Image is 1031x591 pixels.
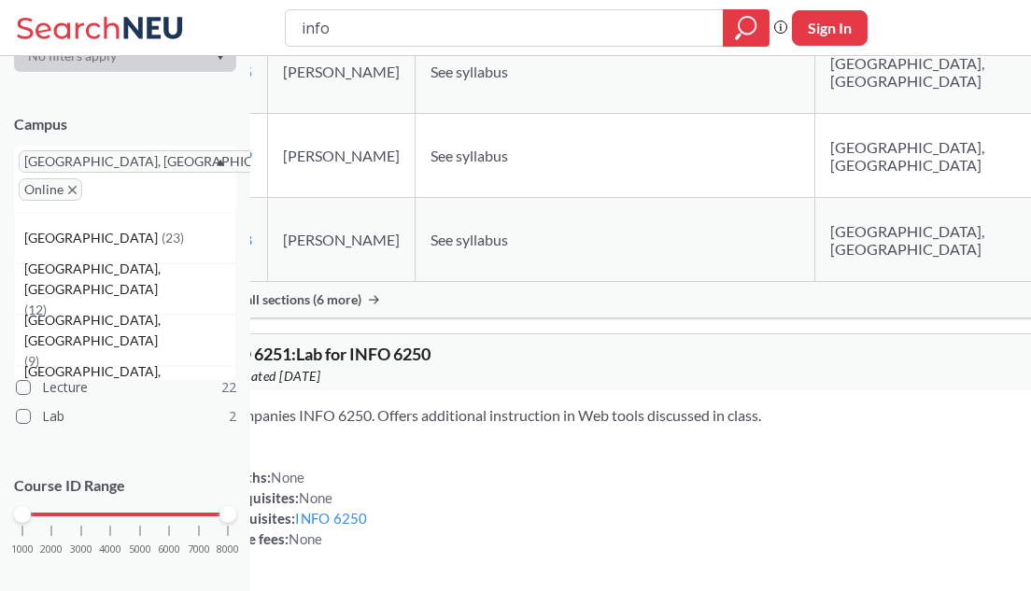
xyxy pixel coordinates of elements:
span: [GEOGRAPHIC_DATA], [GEOGRAPHIC_DATA] [24,259,235,300]
div: Campus [14,114,236,134]
button: Sign In [792,10,868,46]
svg: X to remove pill [68,186,77,194]
td: [PERSON_NAME] [268,30,416,114]
label: Lab [16,404,236,429]
td: [PERSON_NAME] [268,114,416,198]
span: 22 [221,377,236,398]
span: 8000 [217,544,239,555]
span: [GEOGRAPHIC_DATA], [GEOGRAPHIC_DATA]X to remove pill [19,150,316,173]
td: [PERSON_NAME] [268,198,416,282]
span: [GEOGRAPHIC_DATA], [GEOGRAPHIC_DATA] [24,361,235,402]
span: 1000 [11,544,34,555]
div: [GEOGRAPHIC_DATA], [GEOGRAPHIC_DATA]X to remove pillOnlineX to remove pillDropdown arrow[GEOGRAPH... [14,146,236,212]
span: 2000 [40,544,63,555]
span: See syllabus [431,63,508,80]
span: INFO 6251 : Lab for INFO 6250 [210,344,431,364]
svg: Dropdown arrow [216,159,225,166]
span: ( 23 ) [162,230,184,246]
div: magnifying glass [723,9,770,47]
span: 6000 [158,544,180,555]
span: None [271,469,304,485]
span: Show all sections (6 more) [210,291,361,308]
svg: Dropdown arrow [216,53,225,61]
span: ( 12 ) [24,302,47,317]
span: 5000 [129,544,151,555]
a: INFO 6250 [295,510,367,527]
input: Class, professor, course number, "phrase" [300,12,710,44]
span: None [289,530,322,547]
span: 7000 [188,544,210,555]
span: 3000 [70,544,92,555]
span: Updated [DATE] [228,366,320,387]
span: [GEOGRAPHIC_DATA] [24,228,162,248]
span: 4000 [99,544,121,555]
span: OnlineX to remove pill [19,178,82,201]
div: NUPaths: Prerequisites: Corequisites: Course fees: [210,467,367,549]
div: Dropdown arrow [14,40,236,72]
span: See syllabus [431,231,508,248]
label: Lecture [16,375,236,400]
svg: magnifying glass [735,15,757,41]
span: See syllabus [431,147,508,164]
span: None [299,489,332,506]
span: 2 [229,406,236,427]
span: [GEOGRAPHIC_DATA], [GEOGRAPHIC_DATA] [24,310,235,351]
p: Course ID Range [14,475,236,497]
span: ( 9 ) [24,353,39,369]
